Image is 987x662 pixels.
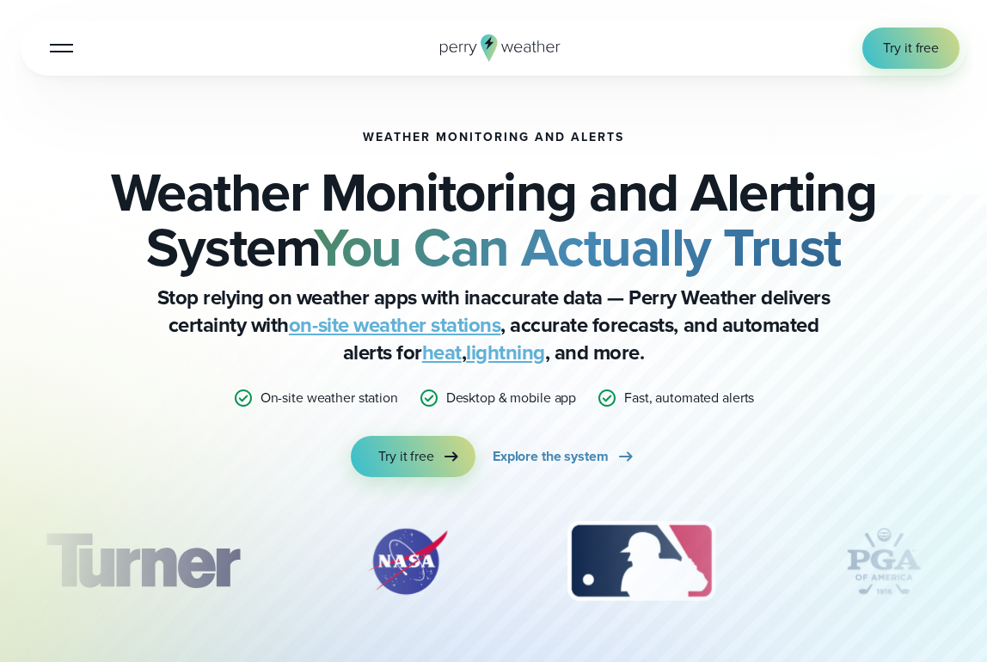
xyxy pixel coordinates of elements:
[446,388,576,408] p: Desktop & mobile app
[150,285,837,366] p: Stop relying on weather apps with inaccurate data — Perry Weather delivers certainty with , accur...
[550,518,732,604] div: 3 of 12
[363,131,624,144] h1: Weather Monitoring and Alerts
[883,38,939,58] span: Try it free
[21,518,966,613] div: slideshow
[347,518,468,604] img: NASA.svg
[466,337,545,368] a: lightning
[21,518,265,604] img: Turner-Construction_1.svg
[624,388,754,408] p: Fast, automated alerts
[314,207,840,287] strong: You Can Actually Trust
[550,518,732,604] img: MLB.svg
[289,310,500,340] a: on-site weather stations
[261,388,398,408] p: On-site weather station
[862,28,959,69] a: Try it free
[422,337,462,368] a: heat
[347,518,468,604] div: 2 of 12
[351,436,475,477] a: Try it free
[815,518,953,604] div: 4 of 12
[493,436,636,477] a: Explore the system
[815,518,953,604] img: PGA.svg
[21,518,265,604] div: 1 of 12
[378,446,434,467] span: Try it free
[493,446,609,467] span: Explore the system
[21,165,966,274] h2: Weather Monitoring and Alerting System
